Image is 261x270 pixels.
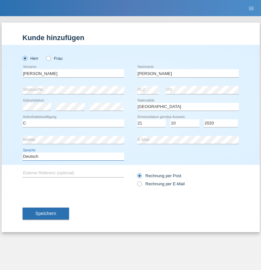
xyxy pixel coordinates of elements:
a: menu [245,6,258,10]
span: Speichern [35,211,56,216]
input: Frau [46,56,50,60]
label: Rechnung per E-Mail [137,181,185,186]
input: Rechnung per E-Mail [137,181,141,189]
input: Herr [23,56,27,60]
label: Frau [46,56,63,61]
input: Rechnung per Post [137,173,141,181]
i: menu [248,5,255,12]
label: Rechnung per Post [137,173,181,178]
label: Herr [23,56,39,61]
h1: Kunde hinzufügen [23,34,239,42]
button: Speichern [23,208,69,220]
